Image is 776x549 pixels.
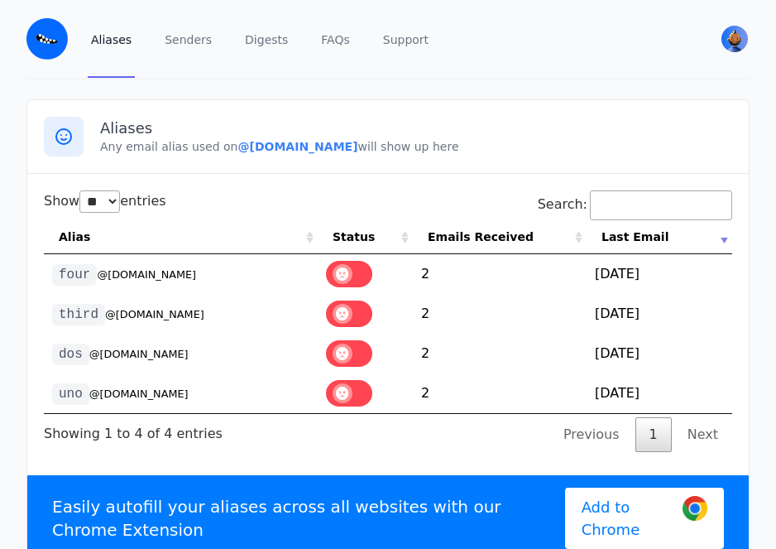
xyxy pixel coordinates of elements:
small: @[DOMAIN_NAME] [97,268,196,281]
a: Next [673,417,732,452]
p: Any email alias used on will show up here [100,138,732,155]
th: Status: activate to sort column ascending [318,220,413,254]
td: [DATE] [587,254,732,294]
td: 2 [413,254,587,294]
div: Showing 1 to 4 of 4 entries [44,414,223,444]
label: Search: [538,196,732,212]
input: Search: [590,190,732,220]
a: Previous [549,417,634,452]
img: ivanadirth's Avatar [721,26,748,52]
td: [DATE] [587,373,732,413]
label: Show entries [44,193,166,209]
td: 2 [413,294,587,334]
img: Google Chrome Logo [683,496,707,521]
code: four [52,264,97,286]
td: [DATE] [587,294,732,334]
b: @[DOMAIN_NAME] [237,140,357,153]
td: 2 [413,373,587,413]
code: uno [52,383,89,405]
small: @[DOMAIN_NAME] [105,308,204,320]
select: Showentries [79,190,120,213]
td: 2 [413,334,587,373]
p: Easily autofill your aliases across all websites with our Chrome Extension [52,495,565,542]
th: Emails Received: activate to sort column ascending [413,220,587,254]
a: Add to Chrome [565,488,724,549]
th: Alias: activate to sort column ascending [44,220,318,254]
a: 1 [635,417,672,452]
th: Last Email: activate to sort column ascending [587,220,732,254]
button: User menu [720,24,750,54]
code: dos [52,344,89,365]
h3: Aliases [100,118,732,138]
td: [DATE] [587,334,732,373]
small: @[DOMAIN_NAME] [89,388,189,400]
span: Add to Chrome [582,496,670,541]
img: Email Monster [26,18,68,60]
code: third [52,304,105,325]
small: @[DOMAIN_NAME] [89,348,189,360]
